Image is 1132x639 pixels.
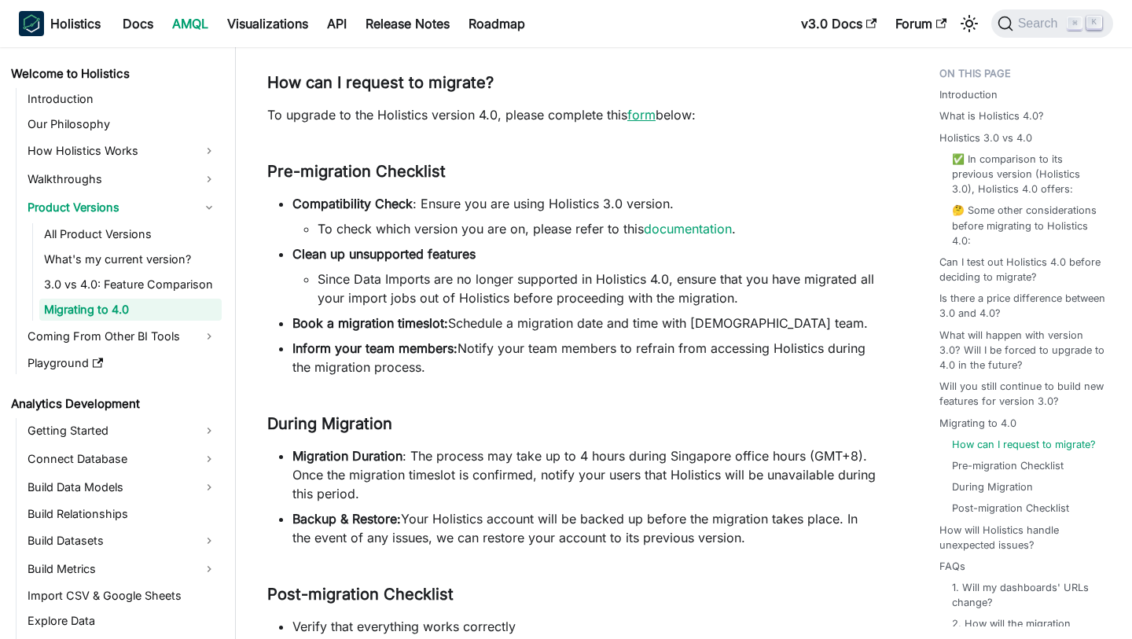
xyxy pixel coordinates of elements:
a: v3.0 Docs [792,11,886,36]
li: : The process may take up to 4 hours during Singapore office hours (GMT+8). Once the migration ti... [292,446,877,503]
a: What's my current version? [39,248,222,270]
a: Walkthroughs [23,167,222,192]
a: 3.0 vs 4.0: Feature Comparison [39,274,222,296]
a: API [318,11,356,36]
li: To check which version you are on, please refer to this . [318,219,877,238]
a: Visualizations [218,11,318,36]
a: Explore Data [23,610,222,632]
a: All Product Versions [39,223,222,245]
a: Pre-migration Checklist [952,458,1064,473]
li: : Ensure you are using Holistics 3.0 version. [292,194,877,238]
a: 🤔 Some other considerations before migrating to Holistics 4.0: [952,203,1101,248]
a: Introduction [23,88,222,110]
strong: Backup & Restore: [292,511,401,527]
a: Getting Started [23,418,222,443]
a: Build Relationships [23,503,222,525]
a: HolisticsHolistics [19,11,101,36]
a: Roadmap [459,11,535,36]
a: What is Holistics 4.0? [939,108,1044,123]
a: Can I test out Holistics 4.0 before deciding to migrate? [939,255,1107,285]
a: Playground [23,352,222,374]
b: Holistics [50,14,101,33]
strong: Compatibility Check [292,196,413,211]
h3: How can I request to migrate? [267,73,877,93]
strong: Inform your team members: [292,340,458,356]
a: Post-migration Checklist [952,501,1069,516]
a: AMQL [163,11,218,36]
a: Release Notes [356,11,459,36]
a: Coming From Other BI Tools [23,324,222,349]
strong: Book a migration timeslot: [292,315,448,331]
a: Migrating to 4.0 [939,416,1016,431]
a: During Migration [952,479,1033,494]
p: To upgrade to the Holistics version 4.0, please complete this below: [267,105,877,124]
li: Notify your team members to refrain from accessing Holistics during the migration process. [292,339,877,376]
a: What will happen with version 3.0? Will I be forced to upgrade to 4.0 in the future? [939,328,1107,373]
a: documentation [644,221,732,237]
a: Import CSV & Google Sheets [23,585,222,607]
a: How can I request to migrate? [952,437,1096,452]
a: Our Philosophy [23,113,222,135]
a: Build Data Models [23,475,222,500]
img: Holistics [19,11,44,36]
a: FAQs [939,559,965,574]
li: Since Data Imports are no longer supported in Holistics 4.0, ensure that you have migrated all yo... [318,270,877,307]
h3: During Migration [267,414,877,434]
button: Search (Command+K) [991,9,1113,38]
a: Migrating to 4.0 [39,299,222,321]
a: Is there a price difference between 3.0 and 4.0? [939,291,1107,321]
a: Introduction [939,87,998,102]
h3: Post-migration Checklist [267,585,877,604]
a: Will you still continue to build new features for version 3.0? [939,379,1107,409]
kbd: K [1086,16,1102,30]
a: How Holistics Works [23,138,222,163]
li: Verify that everything works correctly [292,617,877,636]
a: ✅ In comparison to its previous version (Holistics 3.0), Holistics 4.0 offers: [952,152,1101,197]
li: Schedule a migration date and time with [DEMOGRAPHIC_DATA] team. [292,314,877,332]
a: 1. Will my dashboards' URLs change? [952,580,1101,610]
a: How will Holistics handle unexpected issues? [939,523,1107,553]
strong: Clean up unsupported features [292,246,476,262]
a: Build Metrics [23,556,222,582]
kbd: ⌘ [1067,17,1082,31]
strong: Migration Duration [292,448,402,464]
a: Holistics 3.0 vs 4.0 [939,130,1032,145]
a: Product Versions [23,195,222,220]
a: form [627,107,656,123]
a: Build Datasets [23,528,222,553]
span: Search [1013,17,1068,31]
a: Docs [113,11,163,36]
h3: Pre-migration Checklist [267,162,877,182]
a: Forum [886,11,956,36]
a: Analytics Development [6,393,222,415]
button: Switch between dark and light mode (currently light mode) [957,11,982,36]
li: Your Holistics account will be backed up before the migration takes place. In the event of any is... [292,509,877,547]
a: Welcome to Holistics [6,63,222,85]
a: Connect Database [23,446,222,472]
